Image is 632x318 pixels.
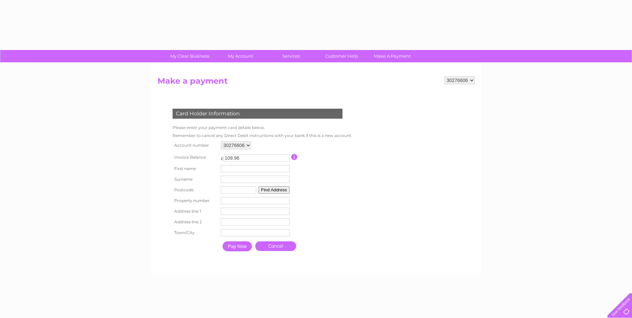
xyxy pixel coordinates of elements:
th: Town/City [171,227,220,238]
button: Find Address [259,186,290,194]
a: Customer Help [314,50,369,62]
th: Postcode [171,185,220,195]
th: Invoice Balance [171,151,220,163]
th: Property number [171,195,220,206]
td: Please enter your payment card details below. [171,124,354,132]
input: Pay Now [223,241,252,251]
th: First name [171,163,220,174]
input: Information [291,154,298,160]
td: Remember to cancel any Direct Debit instructions with your bank if this is a new account. [171,132,354,140]
th: Address line 1 [171,206,220,217]
div: Card Holder Information [173,109,342,119]
a: Make A Payment [365,50,420,62]
a: Services [264,50,318,62]
th: Surname [171,174,220,185]
td: £ [221,153,224,161]
a: My Clear Business [162,50,217,62]
th: Account number [171,140,220,151]
a: My Account [213,50,268,62]
h2: Make a payment [158,76,475,89]
th: Address line 2 [171,217,220,227]
a: Cancel [255,241,296,251]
